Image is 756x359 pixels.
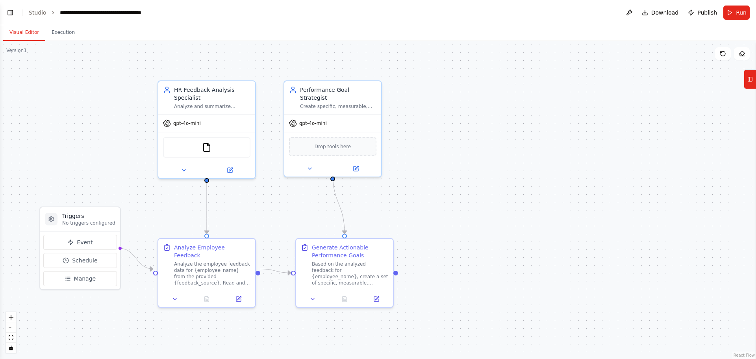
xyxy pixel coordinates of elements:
span: Schedule [72,257,97,264]
g: Edge from triggers to d9e40b5a-d8ba-46c1-b476-6cb9f87f27ed [119,244,153,273]
div: HR Feedback Analysis SpecialistAnalyze and summarize employee feedback data for {employee_name}, ... [157,80,256,179]
div: Based on the analyzed feedback for {employee_name}, create a set of specific, measurable, achieva... [312,261,388,286]
span: gpt-4o-mini [299,120,327,126]
div: Analyze the employee feedback data for {employee_name} from the provided {feedback_source}. Read ... [174,261,250,286]
button: toggle interactivity [6,343,16,353]
span: gpt-4o-mini [173,120,201,126]
span: Manage [74,275,96,283]
span: Run [736,9,747,17]
button: Show left sidebar [5,7,16,18]
div: Generate Actionable Performance Goals [312,244,388,259]
div: Generate Actionable Performance GoalsBased on the analyzed feedback for {employee_name}, create a... [295,238,394,308]
g: Edge from d9e40b5a-d8ba-46c1-b476-6cb9f87f27ed to 7b8bc595-7b5f-47e2-b273-dc7843d5d61b [260,265,291,277]
button: zoom in [6,312,16,322]
button: Download [639,6,682,20]
button: fit view [6,333,16,343]
g: Edge from aa0feabf-bc03-4d5d-bd3b-350e308cb5b2 to 7b8bc595-7b5f-47e2-b273-dc7843d5d61b [329,173,348,234]
span: Event [77,238,93,246]
g: Edge from 715cbb9a-12ee-4583-b46c-e1de5a044841 to d9e40b5a-d8ba-46c1-b476-6cb9f87f27ed [203,183,211,234]
div: Analyze Employee Feedback [174,244,250,259]
div: HR Feedback Analysis Specialist [174,86,250,102]
span: Publish [697,9,717,17]
button: Open in side panel [208,166,252,175]
span: Drop tools here [315,143,351,151]
span: Download [651,9,679,17]
button: Visual Editor [3,24,45,41]
h3: Triggers [62,212,115,220]
button: zoom out [6,322,16,333]
button: Open in side panel [225,294,252,304]
div: Analyze and summarize employee feedback data for {employee_name}, extracting key themes, strength... [174,103,250,110]
a: React Flow attribution [734,353,755,357]
button: Open in side panel [334,164,378,173]
button: No output available [190,294,224,304]
nav: breadcrumb [29,9,169,17]
img: FileReadTool [202,143,211,152]
a: Studio [29,9,46,16]
div: Performance Goal Strategist [300,86,376,102]
button: Schedule [43,253,117,268]
button: Event [43,235,117,250]
div: Analyze Employee FeedbackAnalyze the employee feedback data for {employee_name} from the provided... [157,238,256,308]
div: TriggersNo triggers configuredEventScheduleManage [39,206,121,290]
p: No triggers configured [62,220,115,226]
div: Create specific, measurable, and achievable goals for {employee_name} based on analyzed feedback,... [300,103,376,110]
button: Run [723,6,750,20]
button: Manage [43,271,117,286]
div: Version 1 [6,47,27,54]
button: No output available [328,294,361,304]
button: Execution [45,24,81,41]
button: Publish [685,6,720,20]
button: Open in side panel [363,294,390,304]
div: React Flow controls [6,312,16,353]
div: Performance Goal StrategistCreate specific, measurable, and achievable goals for {employee_name} ... [283,80,382,177]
